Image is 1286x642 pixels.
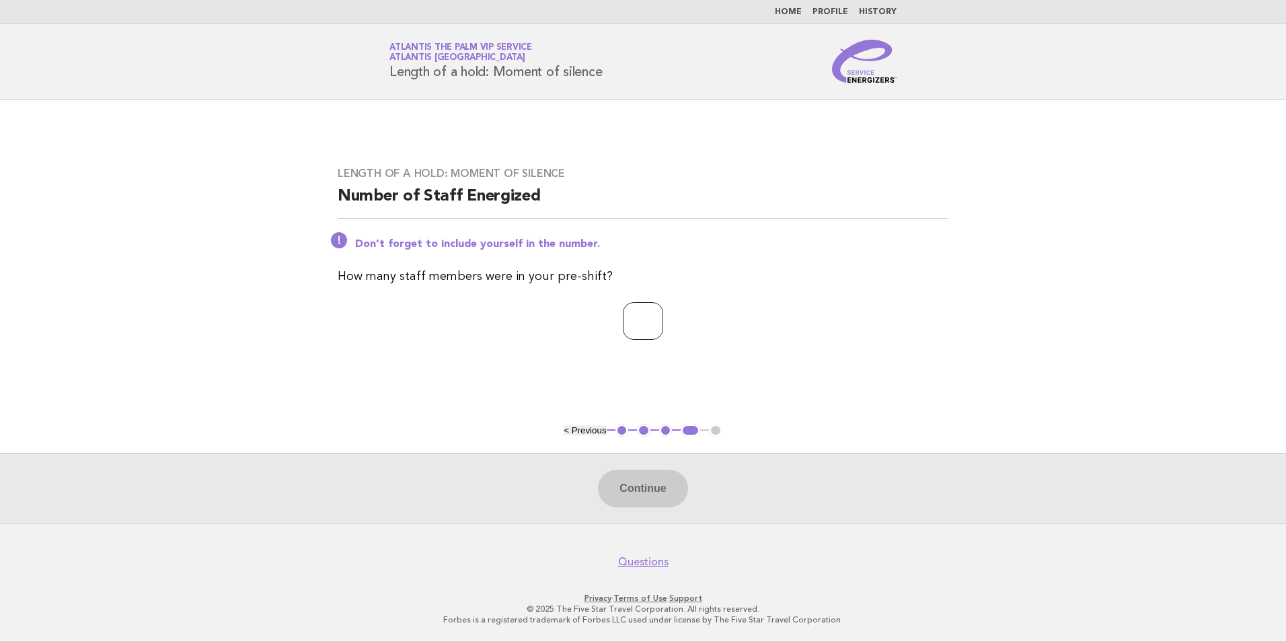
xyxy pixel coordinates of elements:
[564,425,606,435] button: < Previous
[355,238,948,251] p: Don't forget to include yourself in the number.
[231,614,1055,625] p: Forbes is a registered trademark of Forbes LLC used under license by The Five Star Travel Corpora...
[681,424,700,437] button: 4
[338,267,948,286] p: How many staff members were in your pre-shift?
[775,8,802,16] a: Home
[231,593,1055,604] p: · ·
[584,594,611,603] a: Privacy
[832,40,897,83] img: Service Energizers
[812,8,848,16] a: Profile
[389,54,525,63] span: Atlantis [GEOGRAPHIC_DATA]
[613,594,667,603] a: Terms of Use
[231,604,1055,614] p: © 2025 The Five Star Travel Corporation. All rights reserved.
[389,44,602,79] h1: Length of a hold: Moment of silence
[637,424,650,437] button: 2
[389,43,532,62] a: Atlantis The Palm VIP ServiceAtlantis [GEOGRAPHIC_DATA]
[338,167,948,180] h3: Length of a hold: Moment of silence
[618,555,669,569] a: Questions
[615,424,629,437] button: 1
[859,8,897,16] a: History
[338,186,948,219] h2: Number of Staff Energized
[659,424,673,437] button: 3
[669,594,702,603] a: Support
